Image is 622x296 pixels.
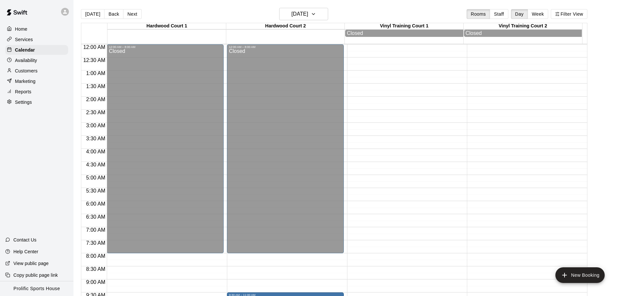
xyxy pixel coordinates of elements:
span: 2:00 AM [85,97,107,102]
div: Vinyl Training Court 2 [464,23,582,29]
button: Rooms [467,9,490,19]
div: Hardwood Court 2 [226,23,345,29]
div: Hardwood Court 1 [107,23,226,29]
div: Closed [229,49,342,256]
div: 12:00 AM – 8:00 AM [229,45,342,49]
a: Settings [5,97,68,107]
span: 7:30 AM [85,240,107,246]
div: 12:00 AM – 8:00 AM [109,45,222,49]
span: 1:30 AM [85,84,107,89]
span: 5:30 AM [85,188,107,194]
a: Customers [5,66,68,76]
p: Contact Us [13,237,37,243]
button: Back [104,9,123,19]
p: Calendar [15,47,35,53]
div: 12:00 AM – 8:00 AM: Closed [107,44,224,253]
span: 8:30 AM [85,266,107,272]
div: Closed [109,49,222,256]
p: Availability [15,57,37,64]
span: 6:30 AM [85,214,107,220]
p: Services [15,36,33,43]
div: Closed [347,30,461,36]
span: 4:30 AM [85,162,107,167]
span: 1:00 AM [85,70,107,76]
a: Calendar [5,45,68,55]
p: View public page [13,260,49,267]
button: Day [511,9,528,19]
p: Settings [15,99,32,105]
button: add [555,267,605,283]
div: Vinyl Training Court 1 [345,23,463,29]
p: Copy public page link [13,272,58,278]
span: 12:30 AM [82,57,107,63]
a: Services [5,35,68,44]
span: 8:00 AM [85,253,107,259]
h6: [DATE] [292,9,308,19]
button: [DATE] [279,8,328,20]
span: 12:00 AM [82,44,107,50]
a: Marketing [5,76,68,86]
a: Availability [5,55,68,65]
span: 4:00 AM [85,149,107,154]
button: Week [528,9,548,19]
span: 9:00 AM [85,279,107,285]
span: 3:30 AM [85,136,107,141]
span: 7:00 AM [85,227,107,233]
button: Filter View [551,9,587,19]
p: Help Center [13,248,38,255]
span: 5:00 AM [85,175,107,180]
p: Home [15,26,27,32]
p: Reports [15,88,31,95]
div: 12:00 AM – 8:00 AM: Closed [227,44,344,253]
p: Customers [15,68,38,74]
button: Next [123,9,141,19]
span: 2:30 AM [85,110,107,115]
button: Staff [490,9,508,19]
p: Marketing [15,78,36,85]
span: 3:00 AM [85,123,107,128]
a: Reports [5,87,68,97]
button: [DATE] [81,9,104,19]
div: Closed [466,30,580,36]
span: 6:00 AM [85,201,107,207]
p: Prolific Sports House [13,285,60,292]
a: Home [5,24,68,34]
